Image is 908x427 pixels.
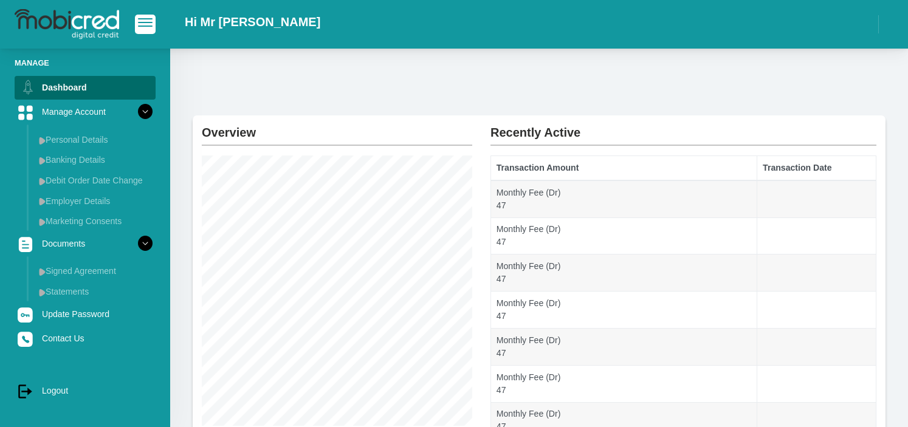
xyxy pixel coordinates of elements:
a: Signed Agreement [34,261,156,281]
img: logo-mobicred.svg [15,9,119,39]
a: Logout [15,379,156,402]
td: Monthly Fee (Dr) 47 [491,180,757,217]
img: menu arrow [39,197,46,205]
td: Monthly Fee (Dr) 47 [491,292,757,329]
a: Contact Us [15,327,156,350]
a: Update Password [15,302,156,326]
img: menu arrow [39,137,46,145]
a: Banking Details [34,150,156,169]
td: Monthly Fee (Dr) 47 [491,365,757,402]
li: Manage [15,57,156,69]
a: Statements [34,282,156,301]
th: Transaction Amount [491,156,757,180]
img: menu arrow [39,218,46,226]
a: Debit Order Date Change [34,171,156,190]
a: Documents [15,232,156,255]
h2: Hi Mr [PERSON_NAME] [185,15,320,29]
h2: Recently Active [490,115,876,140]
img: menu arrow [39,177,46,185]
td: Monthly Fee (Dr) 47 [491,217,757,254]
img: menu arrow [39,157,46,165]
td: Monthly Fee (Dr) 47 [491,328,757,365]
a: Dashboard [15,76,156,99]
h2: Overview [202,115,472,140]
img: menu arrow [39,289,46,296]
img: menu arrow [39,268,46,276]
a: Employer Details [34,191,156,211]
a: Personal Details [34,130,156,149]
a: Manage Account [15,100,156,123]
th: Transaction Date [757,156,876,180]
td: Monthly Fee (Dr) 47 [491,254,757,292]
a: Marketing Consents [34,211,156,231]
